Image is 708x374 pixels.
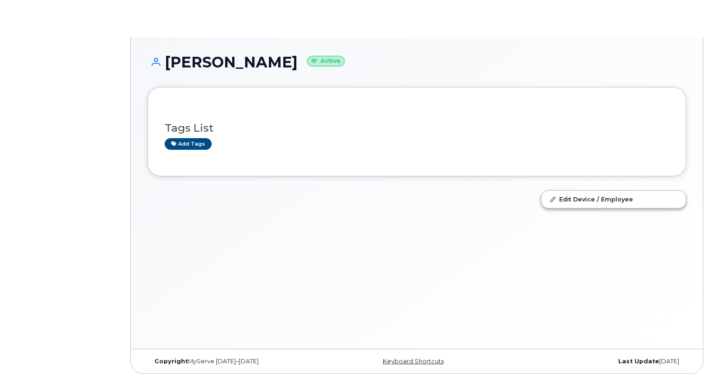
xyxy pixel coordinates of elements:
[618,358,659,365] strong: Last Update
[154,358,188,365] strong: Copyright
[147,358,327,365] div: MyServe [DATE]–[DATE]
[507,358,686,365] div: [DATE]
[307,56,345,67] small: Active
[165,138,212,150] a: Add tags
[165,122,669,134] h3: Tags List
[147,54,686,70] h1: [PERSON_NAME]
[541,191,686,207] a: Edit Device / Employee
[383,358,444,365] a: Keyboard Shortcuts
